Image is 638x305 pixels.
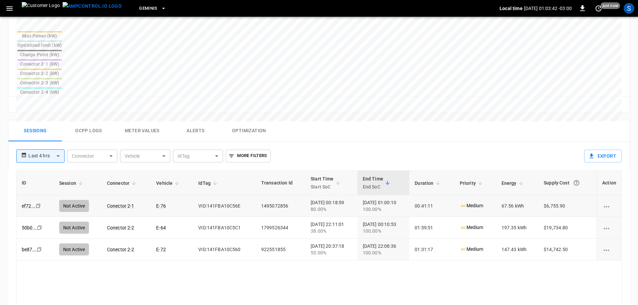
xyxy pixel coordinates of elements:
span: End TimeEnd SoC [363,175,392,191]
p: Medium [460,246,484,253]
div: 55.00% [311,249,352,256]
button: Geminis [136,2,169,15]
p: Local time [500,5,523,12]
div: Not Active [59,243,89,255]
button: Sessions [8,120,62,142]
div: 38.00% [311,228,352,234]
p: End SoC [363,183,383,191]
th: ID [16,171,54,195]
td: 922551855 [256,239,305,260]
th: Action [597,171,622,195]
span: Duration [415,179,442,187]
div: 100.00% [363,228,404,234]
span: Connector [107,179,138,187]
div: 100.00% [363,249,404,256]
div: Supply Cost [544,177,591,189]
div: [DATE] 20:37:18 [311,243,352,256]
button: Meter Values [115,120,169,142]
div: profile-icon [624,3,634,14]
p: Start SoC [311,183,334,191]
span: Priority [460,179,485,187]
a: E-72 [156,247,166,252]
div: Last 4 hrs [28,150,65,162]
button: set refresh interval [593,3,604,14]
td: $14,742.50 [538,239,597,260]
img: Customer Logo [22,2,60,15]
span: Vehicle [156,179,181,187]
th: Transaction Id [256,171,305,195]
img: ampcontrol.io logo [63,2,122,10]
table: sessions table [16,171,622,260]
button: More Filters [226,150,270,162]
span: Energy [502,179,525,187]
p: [DATE] 01:03:42 -03:00 [524,5,572,12]
button: The cost of your charging session based on your supply rates [570,177,582,189]
div: End Time [363,175,383,191]
button: Export [584,150,622,162]
td: 01:31:17 [409,239,454,260]
button: Alerts [169,120,222,142]
div: charging session options [602,246,616,253]
div: copy [36,246,43,253]
button: Optimization [222,120,276,142]
div: charging session options [602,203,616,209]
button: Ocpp logs [62,120,115,142]
span: Geminis [139,5,157,12]
div: Start Time [311,175,334,191]
span: Start TimeStart SoC [311,175,342,191]
span: IdTag [198,179,219,187]
div: charging session options [602,224,616,231]
td: VID:141FBA10C560 [193,239,256,260]
div: [DATE] 22:08:36 [363,243,404,256]
span: just now [601,2,620,9]
td: 147.43 kWh [496,239,538,260]
a: Conector 2-2 [107,247,134,252]
span: Session [59,179,85,187]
